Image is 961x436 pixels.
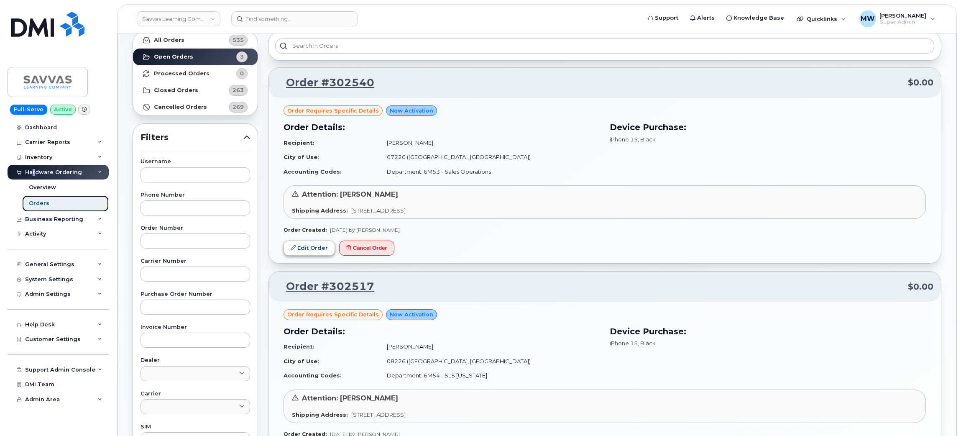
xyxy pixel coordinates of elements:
[141,159,250,164] label: Username
[141,325,250,330] label: Invoice Number
[284,121,600,133] h3: Order Details:
[133,99,258,115] a: Cancelled Orders269
[379,339,600,354] td: [PERSON_NAME]
[284,227,327,233] strong: Order Created:
[908,281,933,293] span: $0.00
[697,14,715,22] span: Alerts
[861,14,875,24] span: MW
[638,340,656,346] span: , Black
[610,136,638,143] span: iPhone 15
[233,103,244,111] span: 269
[141,226,250,231] label: Order Number
[610,340,638,346] span: iPhone 15
[302,394,398,402] span: Attention: [PERSON_NAME]
[141,358,250,363] label: Dealer
[154,104,207,110] strong: Cancelled Orders
[287,310,379,318] span: Order requires Specific details
[154,54,193,60] strong: Open Orders
[141,131,243,144] span: Filters
[791,10,852,27] div: Quicklinks
[133,65,258,82] a: Processed Orders0
[610,325,926,338] h3: Device Purchase:
[141,391,250,397] label: Carrier
[154,37,184,44] strong: All Orders
[638,136,656,143] span: , Black
[292,411,348,418] strong: Shipping Address:
[879,19,926,26] span: Super Admin
[240,69,244,77] span: 0
[284,168,342,175] strong: Accounting Codes:
[233,86,244,94] span: 263
[908,77,933,89] span: $0.00
[284,139,314,146] strong: Recipient:
[379,368,600,383] td: Department: 6M54 - SLS [US_STATE]
[379,136,600,150] td: [PERSON_NAME]
[240,53,244,61] span: 3
[655,14,678,22] span: Support
[879,12,926,19] span: [PERSON_NAME]
[141,292,250,297] label: Purchase Order Number
[133,49,258,65] a: Open Orders3
[276,75,374,90] a: Order #302540
[292,207,348,214] strong: Shipping Address:
[807,15,837,22] span: Quicklinks
[610,121,926,133] h3: Device Purchase:
[351,411,406,418] span: [STREET_ADDRESS]
[684,10,721,26] a: Alerts
[642,10,684,26] a: Support
[284,325,600,338] h3: Order Details:
[133,32,258,49] a: All Orders535
[287,107,379,115] span: Order requires Specific details
[141,259,250,264] label: Carrier Number
[302,190,398,198] span: Attention: [PERSON_NAME]
[141,424,250,430] label: SIM
[275,38,934,54] input: Search in orders
[330,227,400,233] span: [DATE] by [PERSON_NAME]
[339,241,394,256] button: Cancel Order
[721,10,790,26] a: Knowledge Base
[133,82,258,99] a: Closed Orders263
[284,372,342,379] strong: Accounting Codes:
[276,279,374,294] a: Order #302517
[284,343,314,350] strong: Recipient:
[351,207,406,214] span: [STREET_ADDRESS]
[154,87,198,94] strong: Closed Orders
[231,11,358,26] input: Find something...
[925,400,955,430] iframe: Messenger Launcher
[379,164,600,179] td: Department: 6M53 - Sales Operations
[734,14,784,22] span: Knowledge Base
[284,358,319,364] strong: City of Use:
[137,11,220,26] a: Savvas Learning Company LLC
[141,192,250,198] label: Phone Number
[379,150,600,164] td: 67226 ([GEOGRAPHIC_DATA], [GEOGRAPHIC_DATA])
[154,70,210,77] strong: Processed Orders
[284,241,335,256] a: Edit Order
[390,107,433,115] span: New Activation
[233,36,244,44] span: 535
[284,154,319,160] strong: City of Use:
[379,354,600,369] td: 08226 ([GEOGRAPHIC_DATA], [GEOGRAPHIC_DATA])
[854,10,941,27] div: Marissa Weiss
[390,310,433,318] span: New Activation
